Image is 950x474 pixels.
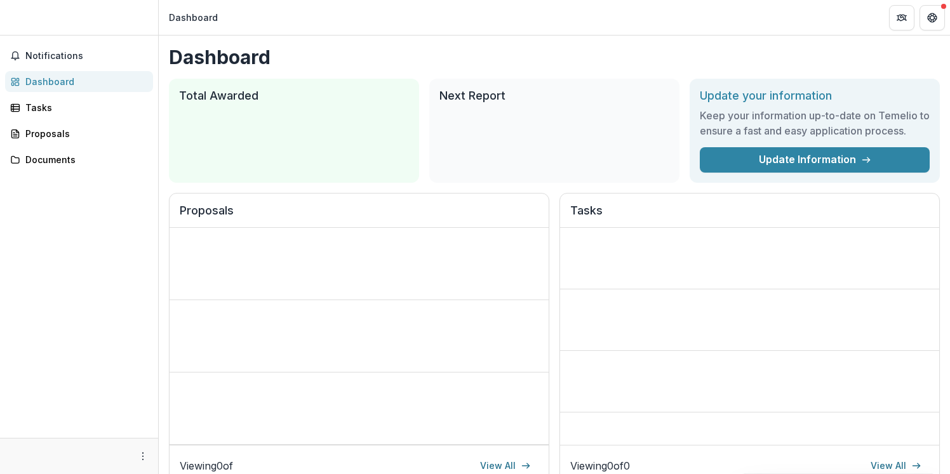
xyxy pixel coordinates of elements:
[25,153,143,166] div: Documents
[169,46,940,69] h1: Dashboard
[5,149,153,170] a: Documents
[5,123,153,144] a: Proposals
[700,108,930,138] h3: Keep your information up-to-date on Temelio to ensure a fast and easy application process.
[179,89,409,103] h2: Total Awarded
[5,46,153,66] button: Notifications
[169,11,218,24] div: Dashboard
[25,101,143,114] div: Tasks
[25,51,148,62] span: Notifications
[570,458,630,473] p: Viewing 0 of 0
[570,204,929,228] h2: Tasks
[5,97,153,118] a: Tasks
[135,449,151,464] button: More
[180,204,539,228] h2: Proposals
[920,5,945,30] button: Get Help
[439,89,669,103] h2: Next Report
[889,5,914,30] button: Partners
[700,89,930,103] h2: Update your information
[25,75,143,88] div: Dashboard
[700,147,930,173] a: Update Information
[164,8,223,27] nav: breadcrumb
[25,127,143,140] div: Proposals
[5,71,153,92] a: Dashboard
[180,458,233,473] p: Viewing 0 of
